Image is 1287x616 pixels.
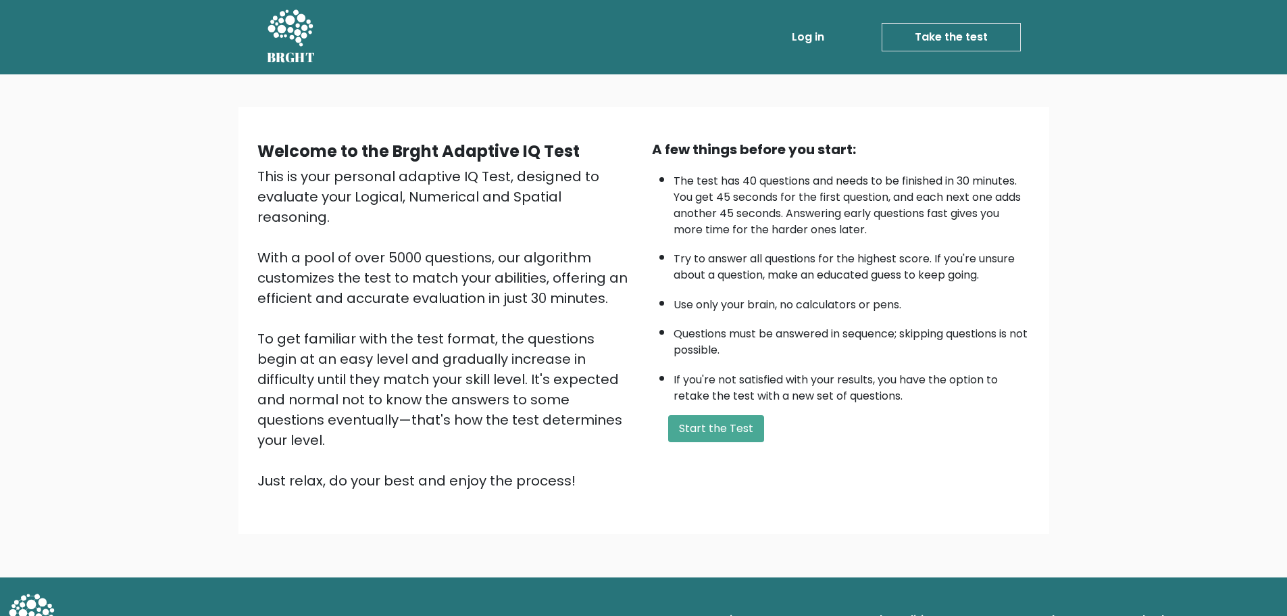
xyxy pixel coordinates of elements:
[674,166,1030,238] li: The test has 40 questions and needs to be finished in 30 minutes. You get 45 seconds for the firs...
[267,49,316,66] h5: BRGHT
[257,166,636,491] div: This is your personal adaptive IQ Test, designed to evaluate your Logical, Numerical and Spatial ...
[674,244,1030,283] li: Try to answer all questions for the highest score. If you're unsure about a question, make an edu...
[674,365,1030,404] li: If you're not satisfied with your results, you have the option to retake the test with a new set ...
[257,140,580,162] b: Welcome to the Brght Adaptive IQ Test
[674,319,1030,358] li: Questions must be answered in sequence; skipping questions is not possible.
[882,23,1021,51] a: Take the test
[267,5,316,69] a: BRGHT
[674,290,1030,313] li: Use only your brain, no calculators or pens.
[652,139,1030,160] div: A few things before you start:
[668,415,764,442] button: Start the Test
[786,24,830,51] a: Log in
